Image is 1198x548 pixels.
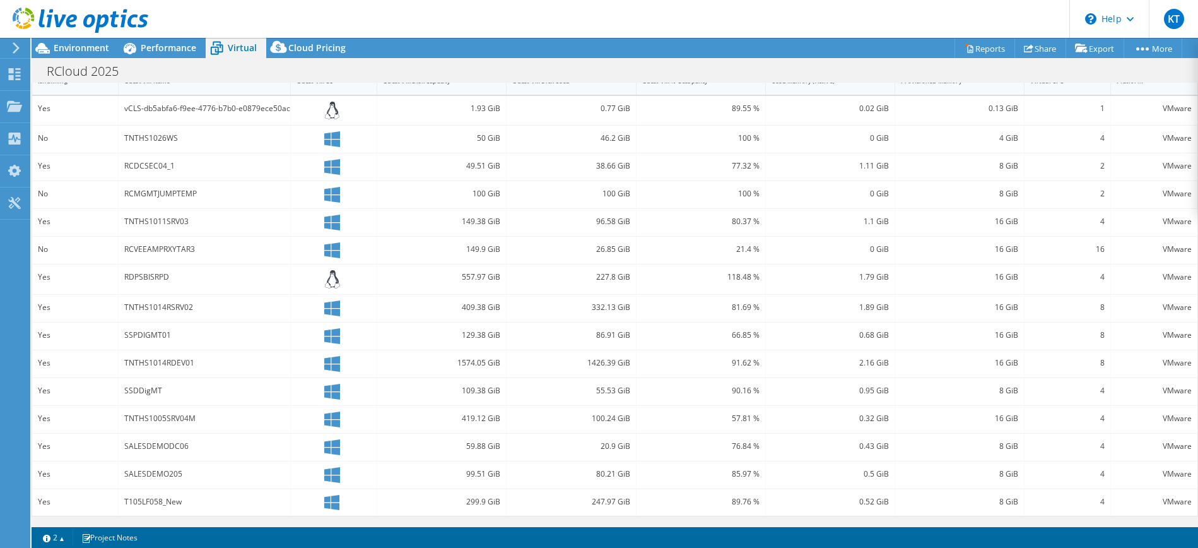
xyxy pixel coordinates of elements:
div: 100 % [642,131,760,145]
div: 4 [1030,131,1105,145]
div: 26.85 GiB [512,242,630,256]
div: 8 GiB [901,439,1018,453]
div: 50 GiB [383,131,500,145]
div: 4 [1030,412,1105,426]
div: 86.91 GiB [512,328,630,342]
div: 96.58 GiB [512,215,630,229]
div: 4 [1030,495,1105,509]
div: Yes [38,467,112,481]
div: 409.38 GiB [383,301,500,314]
div: SSDDigMT [124,384,285,398]
div: VMware [1117,301,1192,314]
div: VMware [1117,412,1192,426]
div: 557.97 GiB [383,270,500,284]
div: 80.37 % [642,215,760,229]
div: 227.8 GiB [512,270,630,284]
div: 0 GiB [772,131,889,145]
div: Yes [38,412,112,426]
div: Yes [38,102,112,116]
div: No [38,242,112,256]
div: 0 GiB [772,242,889,256]
div: 109.38 GiB [383,384,500,398]
div: 0.77 GiB [512,102,630,116]
div: RCMGMTJUMPTEMP [124,187,285,201]
div: 129.38 GiB [383,328,500,342]
div: 81.69 % [642,301,760,314]
div: 91.62 % [642,356,760,370]
div: No [38,187,112,201]
div: 0.43 GiB [772,439,889,453]
div: VMware [1117,328,1192,342]
div: SALESDEMODC06 [124,439,285,453]
svg: \n [1085,13,1096,25]
div: 55.53 GiB [512,384,630,398]
div: VMware [1117,131,1192,145]
div: SSPDIGMT01 [124,328,285,342]
div: 419.12 GiB [383,412,500,426]
div: 66.85 % [642,328,760,342]
span: Cloud Pricing [288,42,346,54]
div: 100 GiB [383,187,500,201]
div: TNTHS1014RSRV02 [124,301,285,314]
div: 8 GiB [901,495,1018,509]
div: VMware [1117,356,1192,370]
div: 8 GiB [901,159,1018,173]
div: 247.97 GiB [512,495,630,509]
div: TNTHS1026WS [124,131,285,145]
div: 0.13 GiB [901,102,1018,116]
div: 100 % [642,187,760,201]
div: Yes [38,495,112,509]
div: 8 [1030,328,1105,342]
a: Project Notes [73,530,146,545]
div: VMware [1117,159,1192,173]
div: 1.79 GiB [772,270,889,284]
div: RDPSBISRPD [124,270,285,284]
div: 0.5 GiB [772,467,889,481]
div: 59.88 GiB [383,439,500,453]
span: KT [1164,9,1184,29]
div: 16 GiB [901,412,1018,426]
a: Reports [954,39,1015,58]
div: 20.9 GiB [512,439,630,453]
div: 85.97 % [642,467,760,481]
div: 80.21 GiB [512,467,630,481]
div: No [38,131,112,145]
div: 16 GiB [901,301,1018,314]
div: Yes [38,215,112,229]
div: 1.93 GiB [383,102,500,116]
div: 2 [1030,187,1105,201]
div: 8 GiB [901,384,1018,398]
a: 2 [34,530,73,545]
div: 8 GiB [901,467,1018,481]
span: Virtual [228,42,257,54]
div: 8 [1030,356,1105,370]
div: 4 [1030,467,1105,481]
div: 0 GiB [772,187,889,201]
div: 77.32 % [642,159,760,173]
div: 149.9 GiB [383,242,500,256]
div: 99.51 GiB [383,467,500,481]
div: 38.66 GiB [512,159,630,173]
div: VMware [1117,384,1192,398]
div: 100 GiB [512,187,630,201]
div: 8 [1030,301,1105,314]
div: 0.95 GiB [772,384,889,398]
div: 149.38 GiB [383,215,500,229]
div: 90.16 % [642,384,760,398]
div: 0.68 GiB [772,328,889,342]
div: 8 GiB [901,187,1018,201]
div: 2 [1030,159,1105,173]
div: 0.32 GiB [772,412,889,426]
div: 76.84 % [642,439,760,453]
div: 118.48 % [642,270,760,284]
div: Yes [38,328,112,342]
h1: RCloud 2025 [41,64,138,78]
div: 0.52 GiB [772,495,889,509]
div: 49.51 GiB [383,159,500,173]
div: VMware [1117,495,1192,509]
div: 2.16 GiB [772,356,889,370]
div: 100.24 GiB [512,412,630,426]
div: 1426.39 GiB [512,356,630,370]
div: 332.13 GiB [512,301,630,314]
div: 1.1 GiB [772,215,889,229]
